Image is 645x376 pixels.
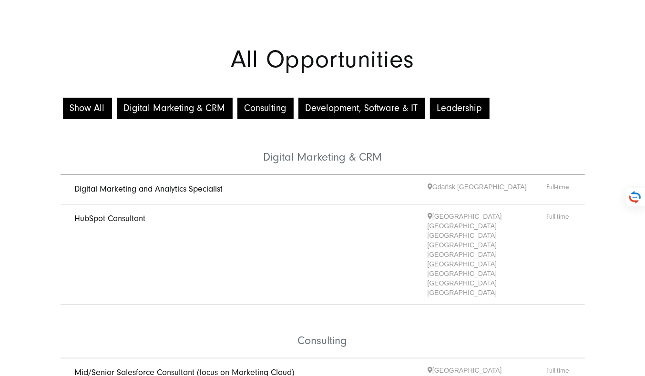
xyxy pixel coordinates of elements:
li: Consulting [61,305,585,358]
button: Show All [63,98,112,119]
a: HubSpot Consultant [75,213,146,224]
h1: All Opportunities [19,48,626,71]
span: Full-time [547,212,571,297]
span: [GEOGRAPHIC_DATA] [GEOGRAPHIC_DATA] [GEOGRAPHIC_DATA] [GEOGRAPHIC_DATA] [GEOGRAPHIC_DATA] [GEOGRA... [428,212,547,297]
a: Digital Marketing and Analytics Specialist [75,184,223,194]
span: Full-time [547,182,571,197]
button: Consulting [237,98,294,119]
span: Gdańsk [GEOGRAPHIC_DATA] [428,182,547,197]
li: Digital Marketing & CRM [61,122,585,175]
button: Leadership [430,98,490,119]
button: Development, Software & IT [298,98,425,119]
button: Digital Marketing & CRM [117,98,233,119]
